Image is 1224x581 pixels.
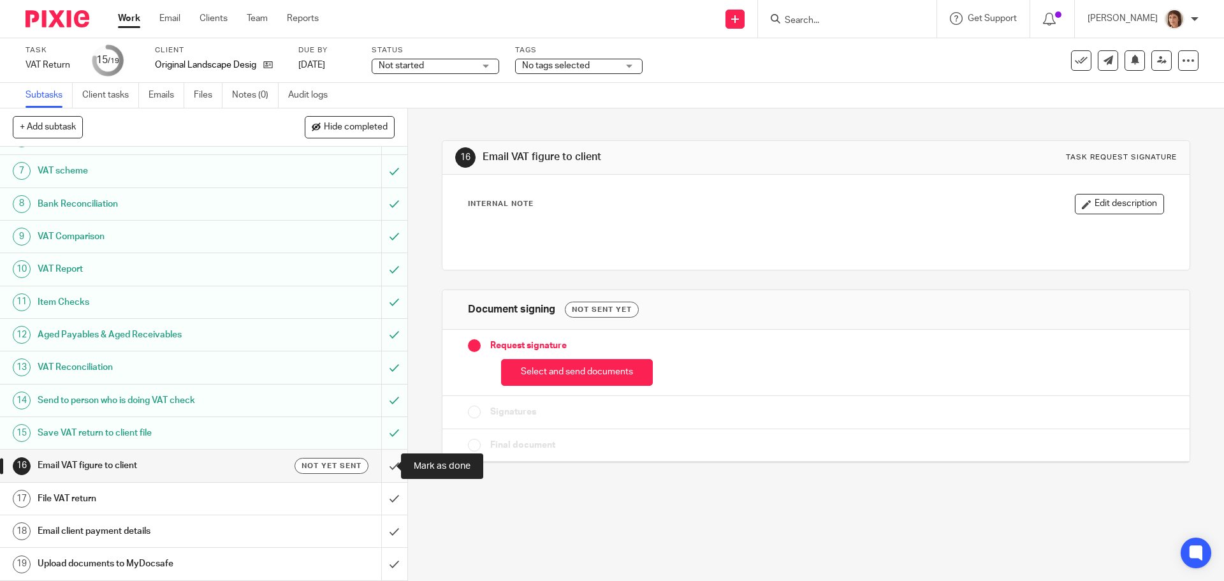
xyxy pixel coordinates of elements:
a: Files [194,83,222,108]
img: Pixie%204.jpg [1164,9,1184,29]
h1: Document signing [468,303,555,316]
a: Subtasks [25,83,73,108]
input: Search [783,15,898,27]
button: Edit description [1075,194,1164,214]
h1: Email VAT figure to client [483,151,843,164]
div: 7 [13,162,31,180]
small: /19 [108,57,119,64]
div: 14 [13,392,31,409]
div: 18 [13,522,31,540]
label: Client [155,45,282,55]
label: Status [372,45,499,55]
div: 15 [96,53,119,68]
h1: VAT Comparison [38,227,258,246]
a: Team [247,12,268,25]
div: 15 [13,424,31,442]
div: 13 [13,358,31,376]
button: + Add subtask [13,116,83,138]
span: Signatures [490,406,536,418]
h1: Save VAT return to client file [38,423,258,443]
span: Final document [490,439,555,452]
h1: Bank Reconciliation [38,195,258,214]
h1: Item Checks [38,293,258,312]
div: 11 [13,293,31,311]
img: Pixie [25,10,89,27]
h1: Email client payment details [38,522,258,541]
button: Select and send documents [501,359,653,386]
p: Internal Note [468,199,534,209]
div: Not sent yet [565,302,639,318]
span: Get Support [968,14,1017,23]
a: Clients [200,12,228,25]
h1: VAT Reconciliation [38,358,258,377]
button: Hide completed [305,116,395,138]
div: 19 [13,555,31,573]
a: Notes (0) [232,83,279,108]
span: Hide completed [324,122,388,133]
div: 9 [13,228,31,246]
div: 12 [13,326,31,344]
div: 16 [455,147,476,168]
a: Reports [287,12,319,25]
div: 16 [13,457,31,475]
p: Original Landscape Design [155,59,257,71]
label: Due by [298,45,356,55]
h1: Aged Payables & Aged Receivables [38,325,258,344]
h1: File VAT return [38,489,258,508]
h1: Upload documents to MyDocsafe [38,554,258,573]
h1: VAT scheme [38,161,258,180]
span: Not started [379,61,424,70]
div: VAT Return [25,59,76,71]
span: No tags selected [522,61,590,70]
div: 17 [13,490,31,508]
span: Not yet sent [302,460,361,471]
span: Request signature [490,339,567,352]
div: Task request signature [1066,152,1177,163]
a: Client tasks [82,83,139,108]
h1: Email VAT figure to client [38,456,258,475]
h1: Send to person who is doing VAT check [38,391,258,410]
a: Emails [149,83,184,108]
span: [DATE] [298,61,325,70]
div: 8 [13,195,31,213]
p: [PERSON_NAME] [1088,12,1158,25]
div: 10 [13,260,31,278]
label: Tags [515,45,643,55]
label: Task [25,45,76,55]
a: Audit logs [288,83,337,108]
h1: VAT Report [38,260,258,279]
a: Email [159,12,180,25]
a: Work [118,12,140,25]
